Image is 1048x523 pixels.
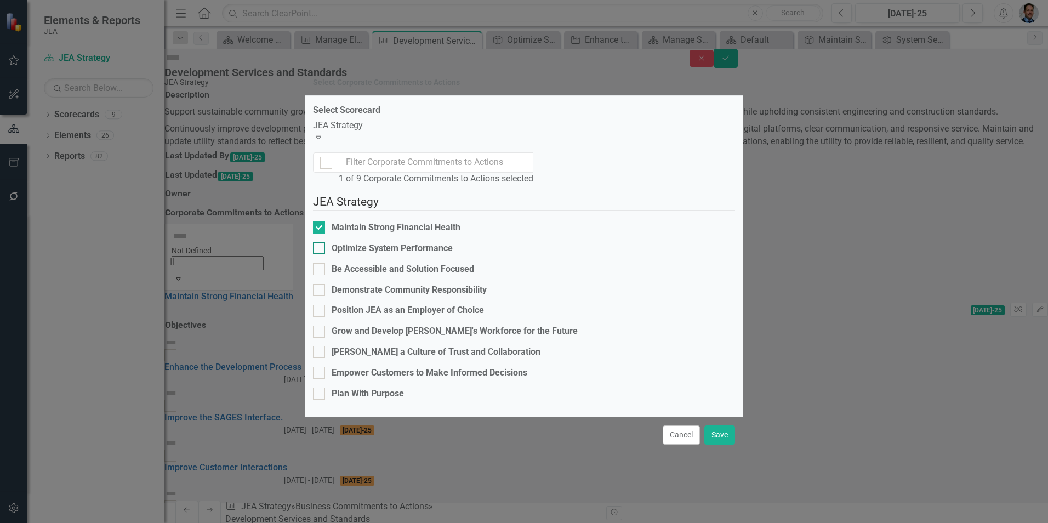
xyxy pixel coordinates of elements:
div: Maintain Strong Financial Health [332,221,460,234]
legend: JEA Strategy [313,194,735,211]
div: Demonstrate Community Responsibility [332,284,487,297]
div: Empower Customers to Make Informed Decisions [332,367,527,379]
div: Select Corporate Commitments to Actions [313,78,460,87]
div: Position JEA as an Employer of Choice [332,304,484,317]
div: JEA Strategy [313,120,735,132]
div: [PERSON_NAME] a Culture of Trust and Collaboration [332,346,540,359]
button: Save [704,425,735,445]
div: Grow and Develop [PERSON_NAME]'s Workforce for the Future [332,325,578,338]
div: 1 of 9 Corporate Commitments to Actions selected [339,173,533,185]
label: Select Scorecard [313,104,380,117]
input: Filter Corporate Commitments to Actions [339,152,533,173]
div: Optimize System Performance [332,242,453,255]
div: Plan With Purpose [332,388,404,400]
button: Cancel [663,425,700,445]
div: Be Accessible and Solution Focused [332,263,474,276]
